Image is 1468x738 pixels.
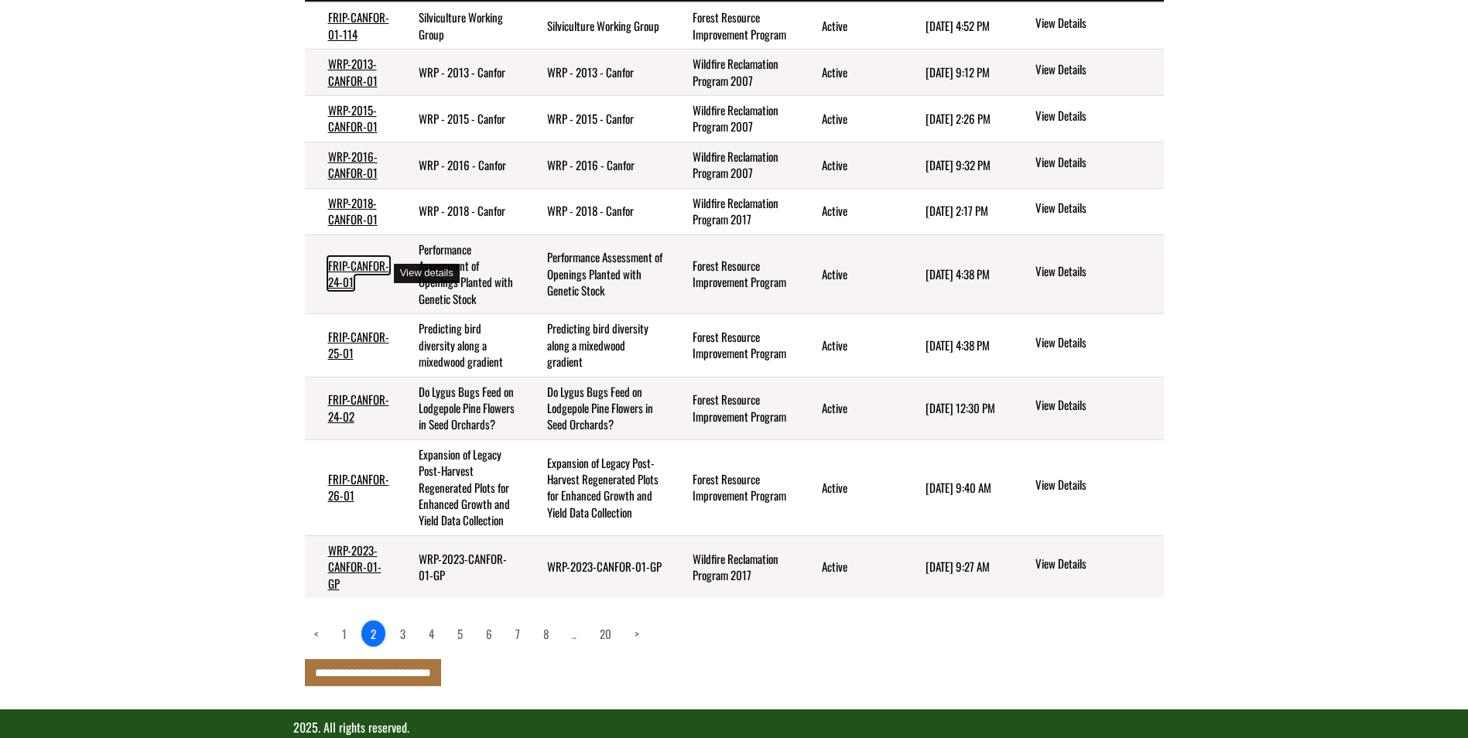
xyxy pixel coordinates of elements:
[1035,555,1157,574] a: View details
[1010,535,1163,598] td: action menu
[305,234,395,314] td: FRIP-CANFOR-24-01
[419,620,443,647] a: page 4
[902,535,1011,598] td: 8/28/2025 9:27 AM
[1035,61,1157,80] a: View details
[799,535,902,598] td: Active
[448,620,472,647] a: page 5
[328,194,378,227] a: WRP-2018-CANFOR-01
[1010,142,1163,188] td: action menu
[395,50,524,96] td: WRP - 2013 - Canfor
[1035,397,1157,415] a: View details
[1010,96,1163,142] td: action menu
[318,718,409,736] span: . All rights reserved.
[328,148,378,181] a: WRP-2016-CANFOR-01
[799,314,902,377] td: Active
[1035,108,1157,126] a: View details
[328,391,389,424] a: FRIP-CANFOR-24-02
[293,719,1175,736] p: 2025
[1035,15,1157,33] a: View details
[524,314,669,377] td: Predicting bird diversity along a mixedwood gradient
[524,234,669,314] td: Performance Assessment of Openings Planted with Genetic Stock
[902,50,1011,96] td: 4/6/2024 9:12 PM
[395,439,524,535] td: Expansion of Legacy Post-Harvest Regenerated Plots for Enhanced Growth and Yield Data Collection
[625,620,648,647] a: Next page
[669,2,799,49] td: Forest Resource Improvement Program
[395,377,524,439] td: Do Lygus Bugs Feed on Lodgepole Pine Flowers in Seed Orchards?
[669,439,799,535] td: Forest Resource Improvement Program
[926,337,990,354] time: [DATE] 4:38 PM
[395,314,524,377] td: Predicting bird diversity along a mixedwood gradient
[799,188,902,234] td: Active
[799,50,902,96] td: Active
[477,620,501,647] a: page 6
[669,377,799,439] td: Forest Resource Improvement Program
[524,439,669,535] td: Expansion of Legacy Post-Harvest Regenerated Plots for Enhanced Growth and Yield Data Collection
[669,96,799,142] td: Wildfire Reclamation Program 2007
[305,2,395,49] td: FRIP-CANFOR-01-114
[926,558,990,575] time: [DATE] 9:27 AM
[902,377,1011,439] td: 3/2/2025 12:30 PM
[534,620,558,647] a: page 8
[1010,50,1163,96] td: action menu
[1035,477,1157,495] a: View details
[1035,263,1157,282] a: View details
[1010,377,1163,439] td: action menu
[1010,439,1163,535] td: action menu
[902,439,1011,535] td: 7/9/2025 9:40 AM
[395,234,524,314] td: Performance Assessment of Openings Planted with Genetic Stock
[328,470,389,504] a: FRIP-CANFOR-26-01
[1035,334,1157,353] a: View details
[669,535,799,598] td: Wildfire Reclamation Program 2017
[926,17,990,34] time: [DATE] 4:52 PM
[1035,154,1157,173] a: View details
[391,620,415,647] a: page 3
[902,234,1011,314] td: 6/6/2025 4:38 PM
[902,96,1011,142] td: 4/7/2024 2:26 PM
[524,2,669,49] td: Silviculture Working Group
[669,314,799,377] td: Forest Resource Improvement Program
[1010,2,1163,49] td: action menu
[328,101,378,135] a: WRP-2015-CANFOR-01
[394,264,460,283] div: View details
[926,399,995,416] time: [DATE] 12:30 PM
[669,50,799,96] td: Wildfire Reclamation Program 2007
[328,55,378,88] a: WRP-2013-CANFOR-01
[926,202,988,219] time: [DATE] 2:17 PM
[305,535,395,598] td: WRP-2023-CANFOR-01-GP
[395,535,524,598] td: WRP-2023-CANFOR-01-GP
[669,234,799,314] td: Forest Resource Improvement Program
[902,142,1011,188] td: 4/6/2024 9:32 PM
[669,142,799,188] td: Wildfire Reclamation Program 2007
[361,620,386,647] a: 2
[1035,200,1157,218] a: View details
[926,63,990,80] time: [DATE] 9:12 PM
[395,142,524,188] td: WRP - 2016 - Canfor
[902,314,1011,377] td: 6/6/2025 4:38 PM
[395,96,524,142] td: WRP - 2015 - Canfor
[1010,188,1163,234] td: action menu
[305,620,328,647] a: Previous page
[926,265,990,282] time: [DATE] 4:38 PM
[926,156,991,173] time: [DATE] 9:32 PM
[799,96,902,142] td: Active
[1010,234,1163,314] td: action menu
[590,620,621,647] a: page 20
[328,542,382,592] a: WRP-2023-CANFOR-01-GP
[799,377,902,439] td: Active
[395,188,524,234] td: WRP - 2018 - Canfor
[305,142,395,188] td: WRP-2016-CANFOR-01
[926,110,991,127] time: [DATE] 2:26 PM
[305,188,395,234] td: WRP-2018-CANFOR-01
[333,620,356,647] a: page 1
[799,439,902,535] td: Active
[524,96,669,142] td: WRP - 2015 - Canfor
[305,439,395,535] td: FRIP-CANFOR-26-01
[328,257,389,290] a: FRIP-CANFOR-24-01
[926,479,991,496] time: [DATE] 9:40 AM
[799,234,902,314] td: Active
[395,2,524,49] td: Silviculture Working Group
[524,50,669,96] td: WRP - 2013 - Canfor
[524,142,669,188] td: WRP - 2016 - Canfor
[902,188,1011,234] td: 4/8/2024 2:17 PM
[902,2,1011,49] td: 5/7/2025 4:52 PM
